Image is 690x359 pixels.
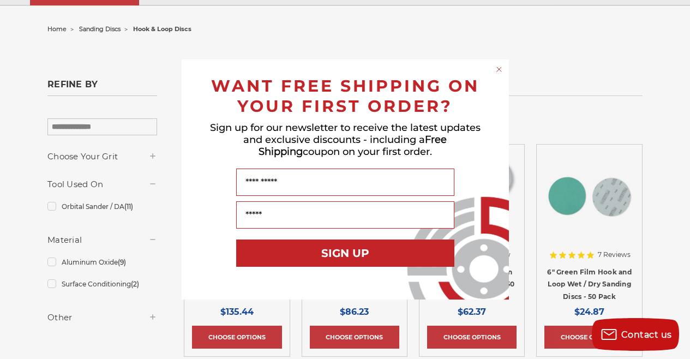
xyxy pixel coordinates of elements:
span: Sign up for our newsletter to receive the latest updates and exclusive discounts - including a co... [210,122,481,158]
span: Contact us [621,330,672,340]
button: Close dialog [494,64,505,75]
button: SIGN UP [236,240,454,267]
button: Contact us [592,318,679,351]
span: Free Shipping [259,134,447,158]
span: WANT FREE SHIPPING ON YOUR FIRST ORDER? [211,76,479,116]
